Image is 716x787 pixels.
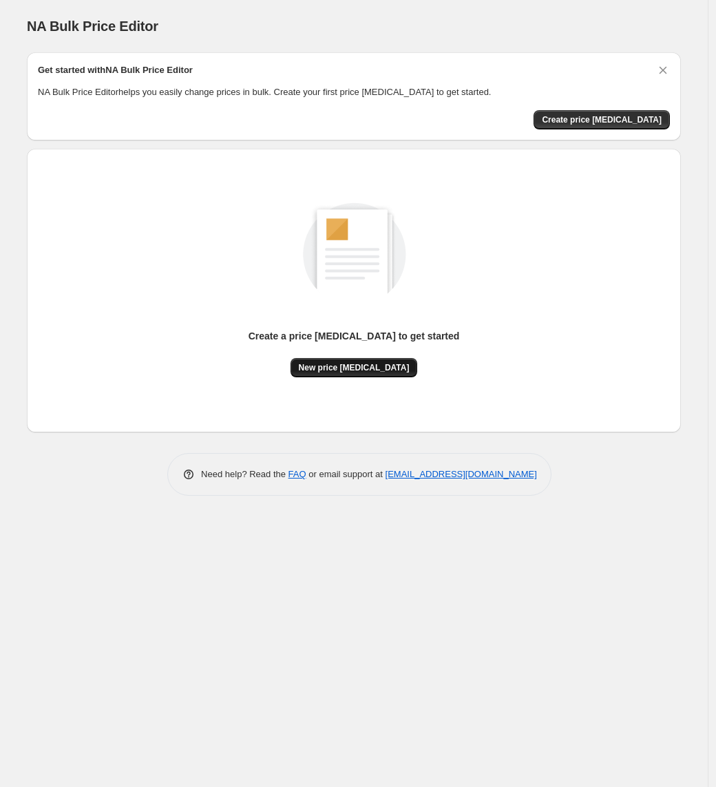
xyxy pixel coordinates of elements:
[38,63,193,77] h2: Get started with NA Bulk Price Editor
[656,63,670,77] button: Dismiss card
[299,362,410,373] span: New price [MEDICAL_DATA]
[386,469,537,479] a: [EMAIL_ADDRESS][DOMAIN_NAME]
[534,110,670,129] button: Create price change job
[306,469,386,479] span: or email support at
[249,329,460,343] p: Create a price [MEDICAL_DATA] to get started
[291,358,418,377] button: New price [MEDICAL_DATA]
[201,469,288,479] span: Need help? Read the
[38,85,670,99] p: NA Bulk Price Editor helps you easily change prices in bulk. Create your first price [MEDICAL_DAT...
[27,19,158,34] span: NA Bulk Price Editor
[288,469,306,479] a: FAQ
[542,114,662,125] span: Create price [MEDICAL_DATA]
